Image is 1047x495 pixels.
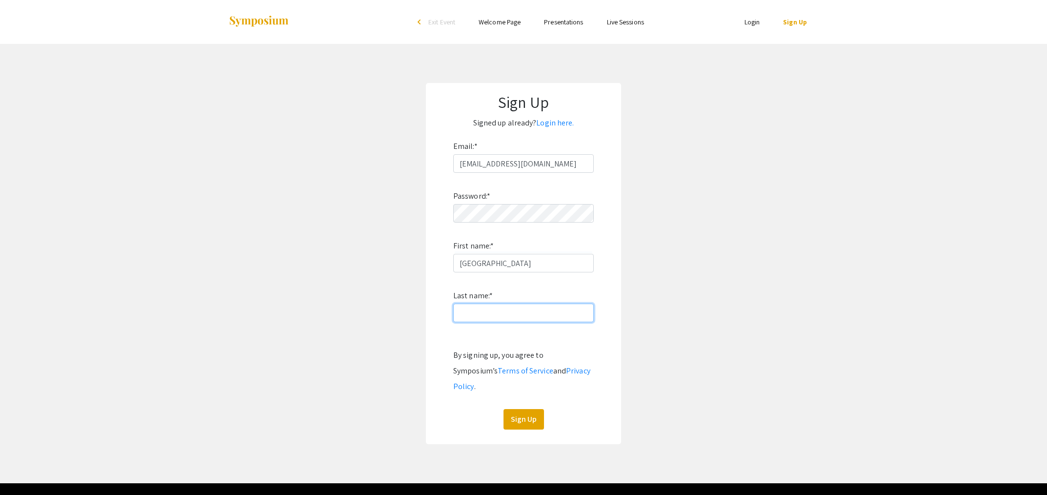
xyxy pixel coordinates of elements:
label: Last name: [453,288,493,304]
img: Symposium by ForagerOne [228,15,289,28]
a: Presentations [544,18,583,26]
h1: Sign Up [436,93,611,111]
label: Email: [453,139,478,154]
a: Login [745,18,760,26]
a: Terms of Service [498,366,553,376]
div: arrow_back_ios [418,19,423,25]
label: First name: [453,238,494,254]
div: By signing up, you agree to Symposium’s and . [453,348,594,394]
button: Sign Up [503,409,544,430]
a: Live Sessions [607,18,644,26]
iframe: Chat [7,451,41,488]
p: Signed up already? [436,115,611,131]
label: Password: [453,188,490,204]
a: Login here. [536,118,574,128]
a: Sign Up [783,18,807,26]
a: Privacy Policy [453,366,590,392]
span: Exit Event [428,18,455,26]
a: Welcome Page [479,18,521,26]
